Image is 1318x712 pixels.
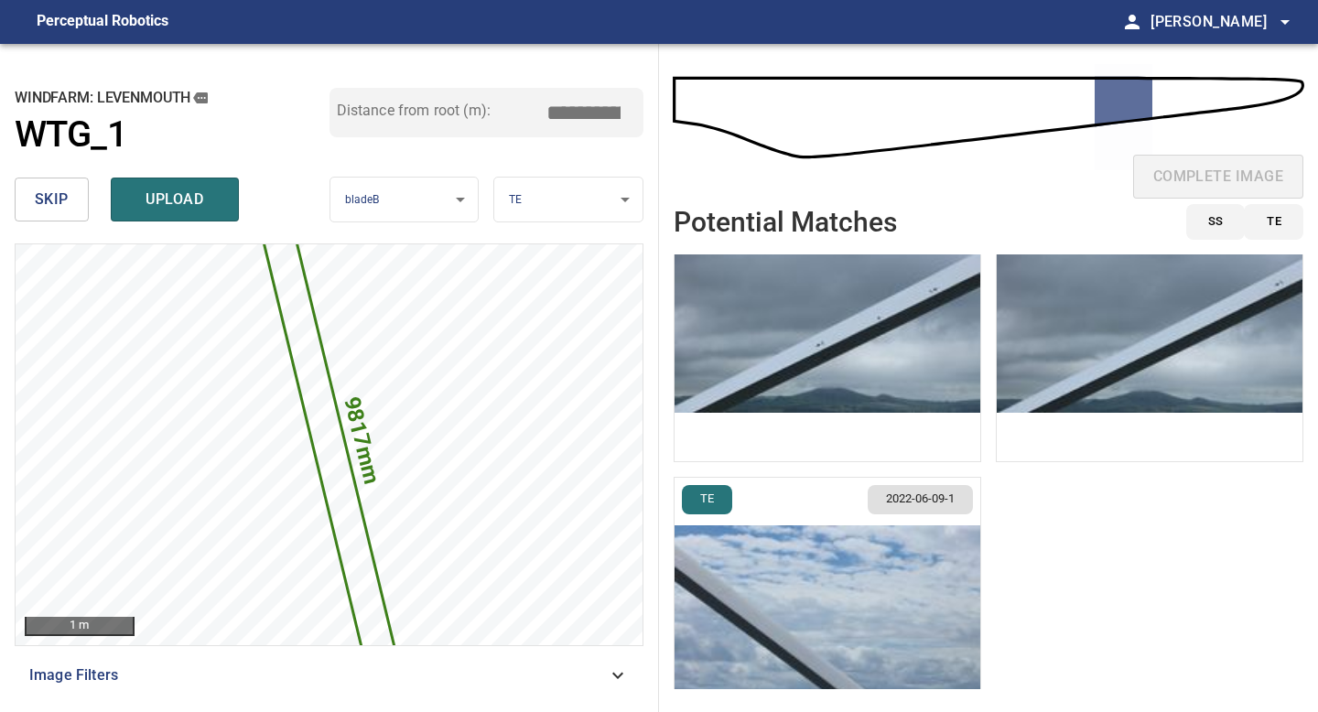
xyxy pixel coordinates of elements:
span: SS [1208,211,1224,232]
span: arrow_drop_down [1274,11,1296,33]
span: Image Filters [29,664,607,686]
img: Levenmouth/WTG_1/2022-06-09-1/2022-06-09-1/inspectionData/image258wp90.jpg [997,162,1302,461]
button: skip [15,178,89,221]
label: Distance from root (m): [337,103,491,118]
div: TE [494,177,643,223]
div: bladeB [330,177,479,223]
figcaption: Perceptual Robotics [37,7,168,37]
span: upload [131,187,219,212]
div: Image Filters [15,653,643,697]
h2: windfarm: Levenmouth [15,88,329,108]
button: SS [1186,204,1246,240]
button: TE [682,485,732,514]
span: person [1121,11,1143,33]
span: 2022-06-09-1 [875,491,966,508]
button: copy message details [190,88,211,108]
span: TE [509,193,522,206]
button: upload [111,178,239,221]
text: 9817mm [339,394,384,487]
a: WTG_1 [15,113,329,156]
span: skip [35,187,69,212]
button: [PERSON_NAME] [1143,4,1296,40]
span: TE [689,491,725,508]
img: Levenmouth/WTG_1/2022-06-09-1/2022-06-09-1/inspectionData/image255wp89.jpg [675,162,980,461]
button: TE [1244,204,1303,240]
h1: WTG_1 [15,113,127,156]
h2: Potential Matches [674,207,897,237]
div: id [1175,204,1304,240]
span: TE [1267,211,1281,232]
span: bladeB [345,193,380,206]
span: [PERSON_NAME] [1151,9,1296,35]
